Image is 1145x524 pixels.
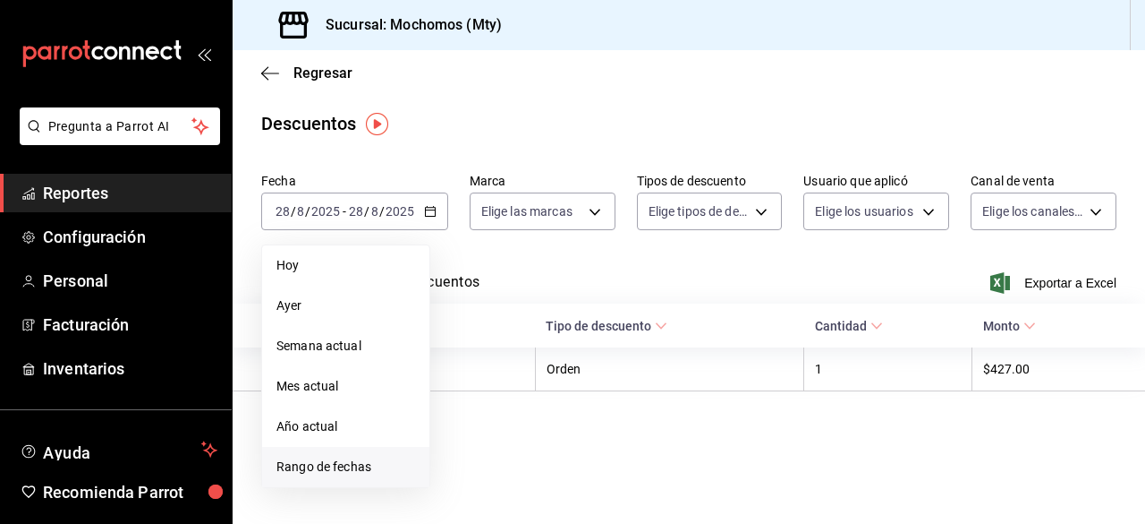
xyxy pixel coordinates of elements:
[971,175,1116,187] label: Canal de venta
[233,348,535,391] th: [PERSON_NAME]
[296,204,305,219] input: --
[197,47,211,61] button: open_drawer_menu
[804,348,972,391] th: 1
[305,204,310,219] span: /
[546,319,667,333] span: Tipo de descuento
[276,256,415,275] span: Hoy
[261,110,356,137] div: Descuentos
[43,225,217,249] span: Configuración
[983,319,1036,333] span: Monto
[43,356,217,381] span: Inventarios
[379,204,385,219] span: /
[293,64,352,82] span: Regresar
[276,296,415,315] span: Ayer
[385,204,415,219] input: ----
[261,175,448,187] label: Fecha
[370,204,379,219] input: --
[13,130,220,149] a: Pregunta a Parrot AI
[43,439,194,460] span: Ayuda
[348,204,364,219] input: --
[803,175,949,187] label: Usuario que aplicó
[311,14,502,36] h3: Sucursal: Mochomos (Mty)
[43,269,217,293] span: Personal
[343,204,346,219] span: -
[43,181,217,205] span: Reportes
[535,348,804,391] th: Orden
[815,319,883,333] span: Cantidad
[637,175,783,187] label: Tipos de descuento
[994,272,1116,294] button: Exportar a Excel
[276,458,415,477] span: Rango de fechas
[48,117,192,136] span: Pregunta a Parrot AI
[481,202,572,220] span: Elige las marcas
[815,202,912,220] span: Elige los usuarios
[364,204,369,219] span: /
[276,337,415,356] span: Semana actual
[20,107,220,145] button: Pregunta a Parrot AI
[43,480,217,504] span: Recomienda Parrot
[982,202,1083,220] span: Elige los canales de venta
[276,377,415,396] span: Mes actual
[43,313,217,337] span: Facturación
[470,175,615,187] label: Marca
[275,204,291,219] input: --
[366,113,388,135] img: Tooltip marker
[276,417,415,436] span: Año actual
[310,204,341,219] input: ----
[291,204,296,219] span: /
[649,202,750,220] span: Elige tipos de descuento
[261,64,352,82] button: Regresar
